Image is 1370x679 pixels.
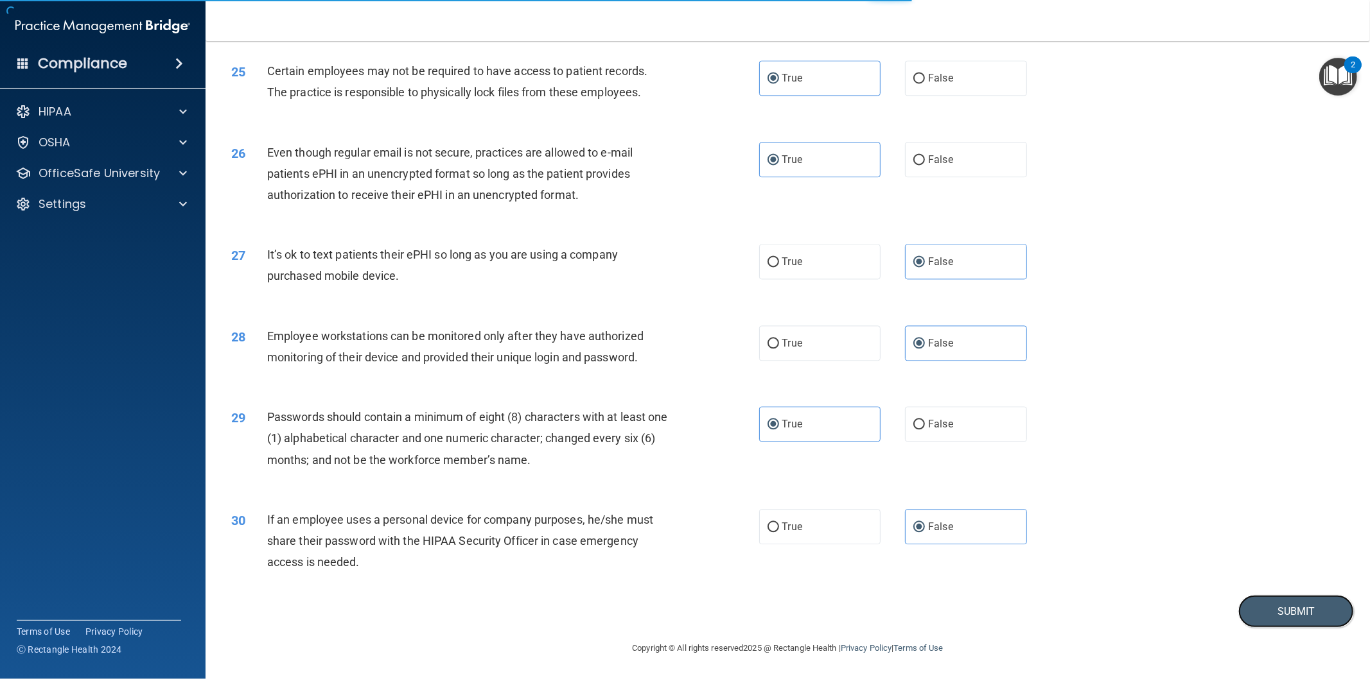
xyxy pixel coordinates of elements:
span: If an employee uses a personal device for company purposes, he/she must share their password with... [267,513,653,569]
span: False [928,72,953,84]
span: 25 [231,64,245,80]
a: Terms of Use [17,625,70,638]
p: Settings [39,196,86,212]
h4: Compliance [38,55,127,73]
input: False [913,257,925,267]
span: Certain employees may not be required to have access to patient records. The practice is responsi... [267,64,647,99]
span: True [782,337,802,349]
div: 2 [1351,65,1355,82]
a: HIPAA [15,104,187,119]
span: False [928,520,953,533]
span: False [928,337,953,349]
p: OfficeSafe University [39,166,160,181]
input: False [913,339,925,348]
span: Even though regular email is not secure, practices are allowed to e-mail patients ePHI in an unen... [267,146,633,202]
span: 27 [231,248,245,263]
span: 30 [231,513,245,528]
span: False [928,153,953,166]
input: True [768,420,779,429]
a: Terms of Use [893,643,943,653]
img: PMB logo [15,13,190,39]
input: False [913,155,925,165]
span: True [782,255,802,268]
a: OfficeSafe University [15,166,187,181]
span: True [782,153,802,166]
span: True [782,418,802,430]
span: It’s ok to text patients their ePHI so long as you are using a company purchased mobile device. [267,248,618,282]
a: Settings [15,196,187,212]
input: True [768,155,779,165]
a: Privacy Policy [85,625,143,638]
input: True [768,257,779,267]
input: False [913,522,925,532]
input: False [913,420,925,429]
span: False [928,255,953,268]
input: True [768,74,779,83]
input: True [768,522,779,532]
span: False [928,418,953,430]
button: Submit [1238,595,1354,628]
span: Passwords should contain a minimum of eight (8) characters with at least one (1) alphabetical cha... [267,410,668,466]
span: Ⓒ Rectangle Health 2024 [17,643,122,656]
span: 26 [231,146,245,161]
div: Copyright © All rights reserved 2025 @ Rectangle Health | | [554,628,1023,669]
input: False [913,74,925,83]
span: 28 [231,329,245,345]
a: Privacy Policy [841,643,891,653]
p: HIPAA [39,104,71,119]
input: True [768,339,779,348]
p: OSHA [39,135,71,150]
span: 29 [231,410,245,425]
button: Open Resource Center, 2 new notifications [1319,58,1357,96]
span: True [782,72,802,84]
span: Employee workstations can be monitored only after they have authorized monitoring of their device... [267,329,644,364]
span: True [782,520,802,533]
a: OSHA [15,135,187,150]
